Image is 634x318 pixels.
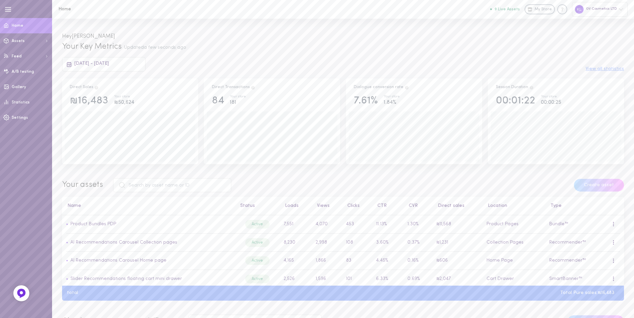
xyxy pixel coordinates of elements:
[525,4,555,14] a: My Store
[487,276,514,281] span: Cart Drawer
[12,39,25,43] span: Assets
[529,85,534,89] span: Track how your session duration increase once users engage with your Assets
[404,85,409,89] span: The percentage of users who interacted with one of Dialogue`s assets and ended up purchasing in t...
[344,204,360,208] button: Clicks
[354,84,409,90] div: Dialogue conversion rate
[68,276,182,281] a: Slider Recommendations floating cart mini drawer
[549,222,568,227] span: Bundle™
[372,215,403,234] td: 11.13%
[314,204,330,208] button: Views
[432,215,483,234] td: ₪11,568
[251,85,255,89] span: Total transactions from users who clicked on a product through Dialogue assets, and purchased the...
[403,233,432,252] td: 0.37%
[66,222,68,227] span: •
[70,222,116,227] a: Product Bundles PDP
[372,252,403,270] td: 4.45%
[12,70,34,74] span: A/B testing
[62,34,115,39] span: Hey [PERSON_NAME]
[549,276,582,281] span: SmartBanner™
[487,222,519,227] span: Product Pages
[384,95,400,99] div: Your store
[403,270,432,288] td: 0.69%
[342,252,372,270] td: 83
[64,204,81,208] button: Name
[541,95,561,99] div: Your store
[66,258,68,263] span: •
[490,7,525,12] a: 9 Live Assets
[68,222,116,227] a: Product Bundles PDP
[245,275,270,283] div: Active
[62,291,83,295] div: total
[12,116,28,120] span: Settings
[384,98,400,107] div: 1.84%
[342,215,372,234] td: 453
[496,84,534,90] div: Session Duration
[586,67,624,71] button: View all statistics
[70,258,167,263] a: AI Recommendations Carousel Home page
[12,24,23,28] span: Home
[68,240,177,245] a: AI Recommendations Carousel Collection pages
[487,258,513,263] span: Home Page
[487,240,524,245] span: Collection Pages
[230,98,246,107] div: 181
[114,95,134,99] div: Your store
[496,95,535,107] div: 00:01:22
[535,7,552,13] span: My Store
[312,215,342,234] td: 4,070
[342,233,372,252] td: 108
[70,240,177,245] a: AI Recommendations Carousel Collection pages
[374,204,387,208] button: CTR
[245,256,270,265] div: Active
[549,258,586,263] span: Recommender™
[280,252,312,270] td: 4,165
[372,233,403,252] td: 3.60%
[16,288,26,298] img: Feedback Button
[12,54,22,58] span: Feed
[70,84,99,90] div: Direct Sales
[70,95,108,107] div: ₪16,483
[312,233,342,252] td: 2,998
[68,258,167,263] a: AI Recommendations Carousel Home page
[547,204,562,208] button: Type
[280,270,312,288] td: 2,526
[66,276,68,281] span: •
[124,45,186,50] span: Updated a few seconds ago
[245,238,270,247] div: Active
[66,240,68,245] span: •
[572,2,628,16] div: GV Cosmetics LTD
[12,85,26,89] span: Gallery
[113,178,231,192] input: Search by asset name or ID
[557,4,567,14] div: Knowledge center
[541,98,561,107] div: 00:00:25
[432,233,483,252] td: ₪1,231
[12,100,30,104] span: Statistics
[354,95,378,107] div: 7.61%
[282,204,299,208] button: Loads
[405,204,418,208] button: CVR
[432,270,483,288] td: ₪2,047
[485,204,507,208] button: Location
[574,179,624,192] button: Create asset
[237,204,255,208] button: Status
[230,95,246,99] div: Your store
[372,270,403,288] td: 6.33%
[434,204,464,208] button: Direct sales
[490,7,520,11] button: 9 Live Assets
[70,276,182,281] a: Slider Recommendations floating cart mini drawer
[62,43,122,51] span: Your Key Metrics
[312,270,342,288] td: 1,596
[245,220,270,229] div: Active
[58,7,169,12] h1: Home
[280,215,312,234] td: 7,551
[432,252,483,270] td: ₪606
[280,233,312,252] td: 8,230
[62,181,103,189] span: Your assets
[342,270,372,288] td: 101
[212,95,224,107] div: 84
[403,252,432,270] td: 0.16%
[94,85,99,89] span: Direct Sales are the result of users clicking on a product and then purchasing the exact same pro...
[312,252,342,270] td: 1,866
[74,61,109,66] span: [DATE] - [DATE]
[555,291,619,295] div: Total Pure sales: ₪16,483
[114,98,134,107] div: ₪50,624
